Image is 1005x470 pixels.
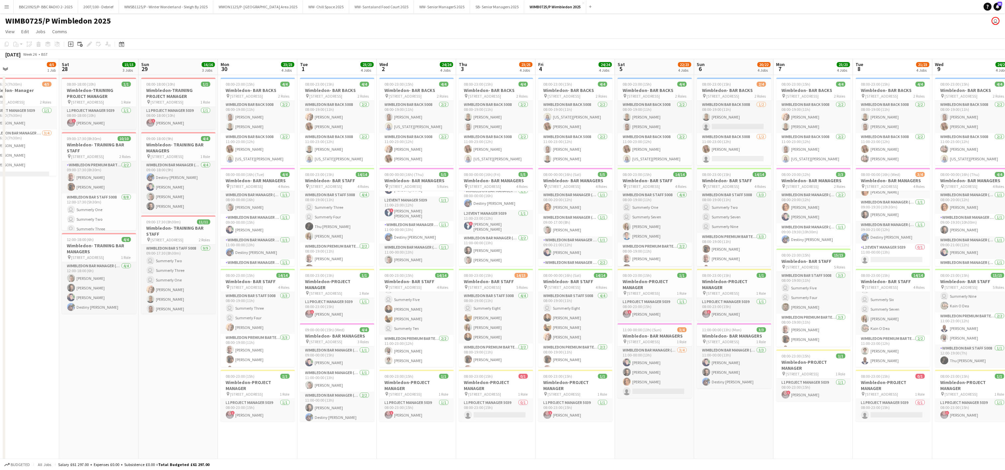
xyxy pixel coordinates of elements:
button: WWON1125/P- [GEOGRAPHIC_DATA] Area 2025 [213,0,303,13]
a: Comms [50,27,70,36]
span: Budgeted [11,462,30,467]
div: BST [41,52,48,57]
a: 93 [994,3,1002,11]
span: Edit [21,29,29,35]
button: WW- Senior ManagerS 2025 [414,0,470,13]
span: Jobs [36,29,46,35]
span: View [5,29,15,35]
span: 93 [998,2,1002,6]
button: WW- Santaland Food Court 2025 [349,0,414,13]
span: Comms [52,29,67,35]
span: All jobs [37,462,52,467]
span: Week 26 [22,52,39,57]
button: WWSB1125/P - Winter Wonderland - Sleigh By 2025 [119,0,213,13]
h1: WIMB0725/P Wimbledon 2025 [5,16,111,26]
span: Total Budgeted £61 297.00 [158,462,209,467]
a: Jobs [33,27,48,36]
div: Salary £61 297.00 + Expenses £0.00 + Subsistence £0.00 = [58,462,209,467]
div: [DATE] [5,51,21,58]
button: Budgeted [3,461,31,468]
a: View [3,27,17,36]
button: BBC20925/P- BBC RADIO 2- 2025 [14,0,78,13]
a: Edit [19,27,32,36]
app-user-avatar: Suzanne Edwards [992,17,1000,25]
button: SB- Senior Managers 2025 [470,0,524,13]
button: WIMB0725/P Wimbledon 2025 [524,0,586,13]
button: 2007/100 - Debrief [78,0,119,13]
button: WW- Chill Space 2025 [303,0,349,13]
